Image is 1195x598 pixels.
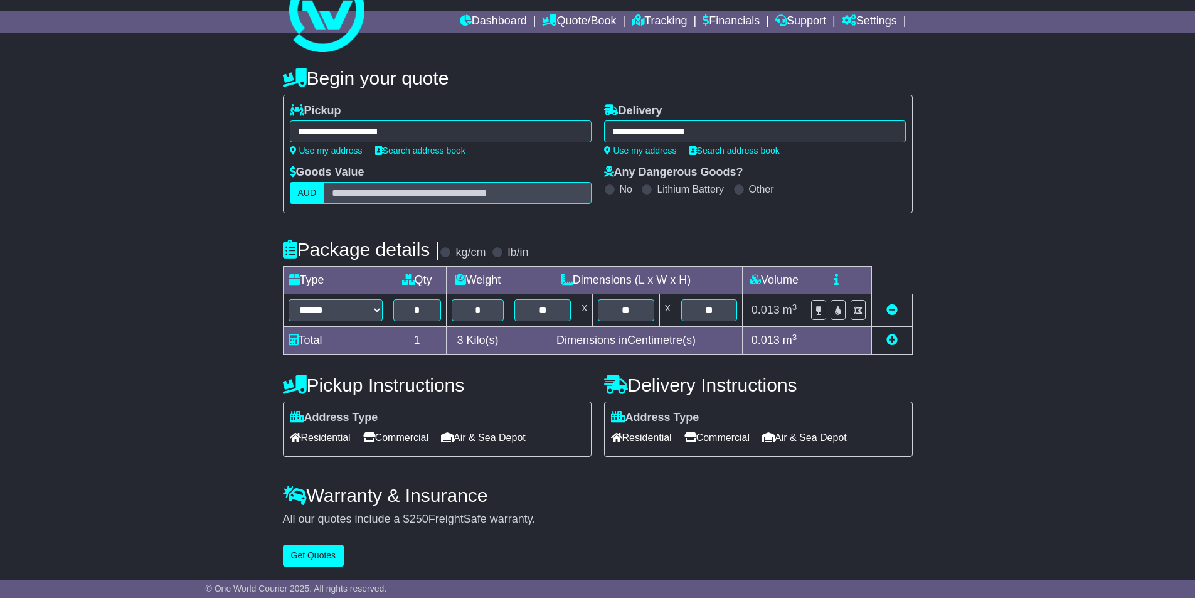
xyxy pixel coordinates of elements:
[886,304,898,316] a: Remove this item
[604,146,677,156] a: Use my address
[290,104,341,118] label: Pickup
[684,428,750,447] span: Commercial
[783,304,797,316] span: m
[792,333,797,342] sup: 3
[283,513,913,526] div: All our quotes include a $ FreightSafe warranty.
[576,294,593,327] td: x
[783,334,797,346] span: m
[446,267,509,294] td: Weight
[703,11,760,33] a: Financials
[388,267,446,294] td: Qty
[290,411,378,425] label: Address Type
[743,267,805,294] td: Volume
[775,11,826,33] a: Support
[446,327,509,355] td: Kilo(s)
[752,304,780,316] span: 0.013
[507,246,528,260] label: lb/in
[457,334,463,346] span: 3
[460,11,527,33] a: Dashboard
[659,294,676,327] td: x
[410,513,428,525] span: 250
[283,68,913,88] h4: Begin your quote
[455,246,486,260] label: kg/cm
[620,183,632,195] label: No
[283,267,388,294] td: Type
[886,334,898,346] a: Add new item
[611,411,699,425] label: Address Type
[657,183,724,195] label: Lithium Battery
[509,327,743,355] td: Dimensions in Centimetre(s)
[632,11,687,33] a: Tracking
[604,104,662,118] label: Delivery
[363,428,428,447] span: Commercial
[290,428,351,447] span: Residential
[842,11,897,33] a: Settings
[283,239,440,260] h4: Package details |
[792,302,797,312] sup: 3
[206,584,387,594] span: © One World Courier 2025. All rights reserved.
[749,183,774,195] label: Other
[542,11,616,33] a: Quote/Book
[604,166,743,179] label: Any Dangerous Goods?
[290,166,364,179] label: Goods Value
[762,428,847,447] span: Air & Sea Depot
[283,545,344,567] button: Get Quotes
[290,182,325,204] label: AUD
[441,428,526,447] span: Air & Sea Depot
[604,375,913,395] h4: Delivery Instructions
[290,146,363,156] a: Use my address
[388,327,446,355] td: 1
[509,267,743,294] td: Dimensions (L x W x H)
[611,428,672,447] span: Residential
[375,146,465,156] a: Search address book
[283,327,388,355] td: Total
[283,375,592,395] h4: Pickup Instructions
[689,146,780,156] a: Search address book
[752,334,780,346] span: 0.013
[283,485,913,506] h4: Warranty & Insurance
